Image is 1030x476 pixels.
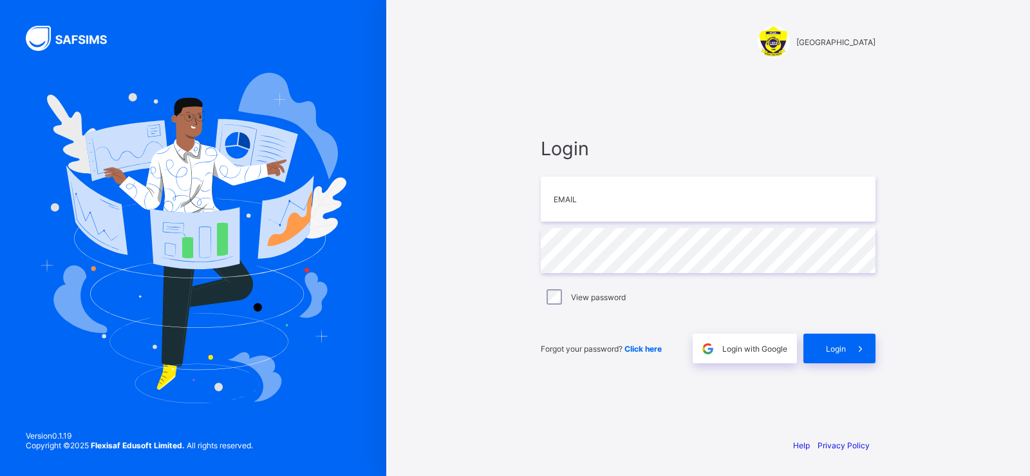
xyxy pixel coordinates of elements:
img: SAFSIMS Logo [26,26,122,51]
span: Login with Google [722,344,787,354]
span: [GEOGRAPHIC_DATA] [796,37,876,47]
span: Version 0.1.19 [26,431,253,441]
span: Forgot your password? [541,344,662,354]
img: google.396cfc9801f0270233282035f929180a.svg [700,341,715,356]
span: Login [826,344,846,354]
a: Click here [624,344,662,354]
a: Help [793,441,810,450]
label: View password [571,292,626,302]
img: Hero Image [40,73,346,403]
strong: Flexisaf Edusoft Limited. [91,441,185,450]
a: Privacy Policy [818,441,870,450]
span: Login [541,137,876,160]
span: Copyright © 2025 All rights reserved. [26,441,253,450]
